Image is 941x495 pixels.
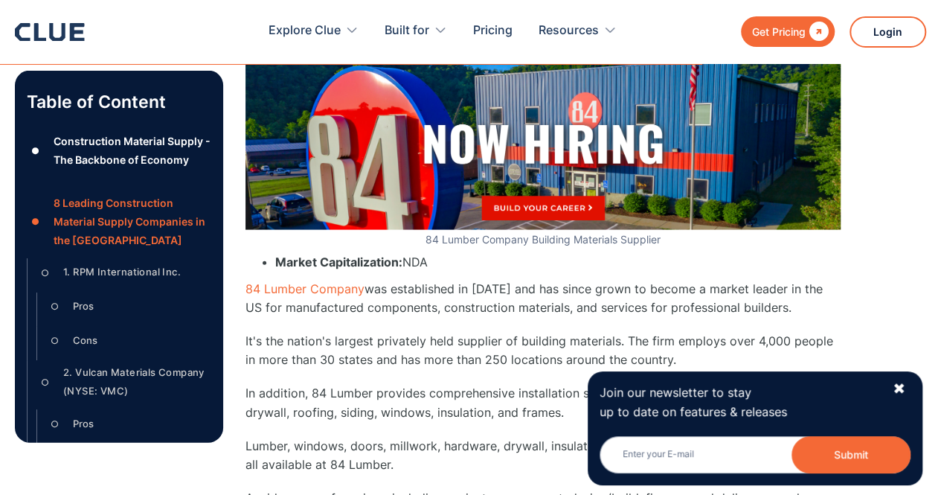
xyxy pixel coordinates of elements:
[36,261,211,284] a: ○1. RPM International Inc.
[245,281,364,296] a: 84 Lumber Company
[600,383,879,421] p: Join our newsletter to stay up to date on features & releases
[806,22,829,41] div: 
[245,384,841,421] p: In addition, 84 Lumber provides comprehensive installation services for a range of goods, such as...
[741,16,835,47] a: Get Pricing
[539,7,617,54] div: Resources
[275,255,402,269] strong: Market Capitalization:
[73,331,97,350] div: Cons
[245,280,841,317] p: was established in [DATE] and has since grown to become a market leader in the US for manufacture...
[46,296,64,318] div: ○
[46,329,211,351] a: ○Cons
[73,415,94,433] div: Pros
[27,90,211,114] p: Table of Content
[46,329,64,351] div: ○
[27,140,45,162] div: ●
[63,363,211,400] div: 2. Vulcan Materials Company (NYSE: VMC)
[600,436,911,473] input: Enter your E-mail
[73,297,94,316] div: Pros
[245,234,841,246] figcaption: 84 Lumber Company Building Materials Supplier
[27,132,211,169] a: ●Construction Material Supply - The Backbone of Economy
[36,261,54,284] div: ○
[269,7,341,54] div: Explore Clue
[385,7,447,54] div: Built for
[36,371,54,393] div: ○
[36,363,211,400] a: ○2. Vulcan Materials Company (NYSE: VMC)
[54,132,211,169] div: Construction Material Supply - The Backbone of Economy
[46,296,211,318] a: ○Pros
[539,7,599,54] div: Resources
[245,332,841,369] p: It's the nation's largest privately held supplier of building materials. The firm employs over 4,...
[275,253,841,272] li: NDA
[54,194,211,250] div: 8 Leading Construction Material Supply Companies in the [GEOGRAPHIC_DATA]
[63,263,181,281] div: 1. RPM International Inc.
[850,16,926,48] a: Login
[893,380,905,398] div: ✖
[27,211,45,233] div: ●
[473,7,513,54] a: Pricing
[46,412,64,435] div: ○
[46,412,211,435] a: ○Pros
[27,194,211,250] a: ●8 Leading Construction Material Supply Companies in the [GEOGRAPHIC_DATA]
[269,7,359,54] div: Explore Clue
[385,7,429,54] div: Built for
[752,22,806,41] div: Get Pricing
[791,436,911,473] button: Submit
[245,437,841,474] p: Lumber, windows, doors, millwork, hardware, drywall, insulation, decking, siding, and other produ...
